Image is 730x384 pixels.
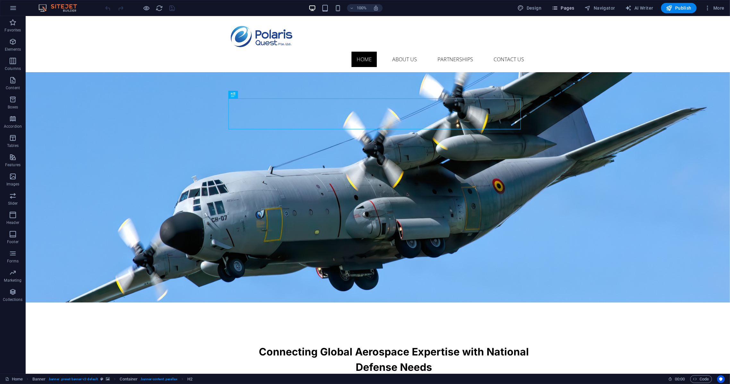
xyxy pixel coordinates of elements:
[32,375,46,383] span: Click to select. Double-click to edit
[143,4,150,12] button: Click here to leave preview mode and continue editing
[4,278,21,283] p: Marketing
[518,5,542,11] span: Design
[347,4,370,12] button: 100%
[666,5,692,11] span: Publish
[156,4,163,12] button: reload
[625,5,653,11] span: AI Writer
[4,28,21,33] p: Favorites
[4,124,22,129] p: Accordion
[623,3,656,13] button: AI Writer
[6,182,20,187] p: Images
[702,3,727,13] button: More
[6,220,19,225] p: Header
[120,375,138,383] span: Click to select. Double-click to edit
[373,5,379,11] i: On resize automatically adjust zoom level to fit chosen device.
[5,47,21,52] p: Elements
[661,3,697,13] button: Publish
[690,375,712,383] button: Code
[515,3,544,13] button: Design
[37,4,85,12] img: Editor Logo
[8,105,18,110] p: Boxes
[552,5,574,11] span: Pages
[5,66,21,71] p: Columns
[5,162,21,167] p: Features
[3,297,22,302] p: Collections
[187,375,192,383] span: Click to select. Double-click to edit
[106,377,110,381] i: This element contains a background
[48,375,98,383] span: . banner .preset-banner-v3-default
[549,3,577,13] button: Pages
[679,377,680,381] span: :
[32,375,193,383] nav: breadcrumb
[6,85,20,90] p: Content
[5,375,23,383] a: Click to cancel selection. Double-click to open Pages
[693,375,709,383] span: Code
[357,4,367,12] h6: 100%
[704,5,725,11] span: More
[585,5,615,11] span: Navigator
[515,3,544,13] div: Design (Ctrl+Alt+Y)
[100,377,103,381] i: This element is a customizable preset
[140,375,177,383] span: . banner-content .parallax
[582,3,618,13] button: Navigator
[156,4,163,12] i: Reload page
[668,375,685,383] h6: Session time
[7,143,19,148] p: Tables
[7,259,19,264] p: Forms
[8,201,18,206] p: Slider
[675,375,685,383] span: 00 00
[717,375,725,383] button: Usercentrics
[7,239,19,244] p: Footer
